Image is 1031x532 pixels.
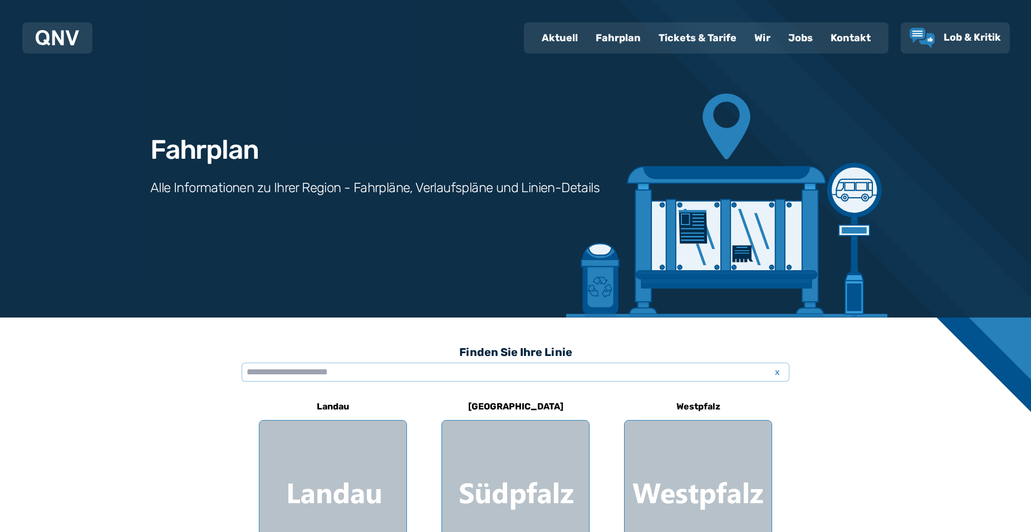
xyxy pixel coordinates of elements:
span: Lob & Kritik [944,31,1001,43]
h3: Alle Informationen zu Ihrer Region - Fahrpläne, Verlaufspläne und Linien-Details [150,179,600,197]
a: Jobs [779,23,822,52]
h6: Landau [312,398,354,416]
a: Lob & Kritik [910,28,1001,48]
h6: Westpfalz [672,398,725,416]
a: Aktuell [533,23,587,52]
a: Wir [745,23,779,52]
a: QNV Logo [36,27,79,49]
h1: Fahrplan [150,136,258,163]
img: QNV Logo [36,30,79,46]
a: Fahrplan [587,23,650,52]
span: x [769,365,785,379]
h3: Finden Sie Ihre Linie [242,340,789,364]
h6: [GEOGRAPHIC_DATA] [464,398,568,416]
a: Kontakt [822,23,880,52]
a: Tickets & Tarife [650,23,745,52]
